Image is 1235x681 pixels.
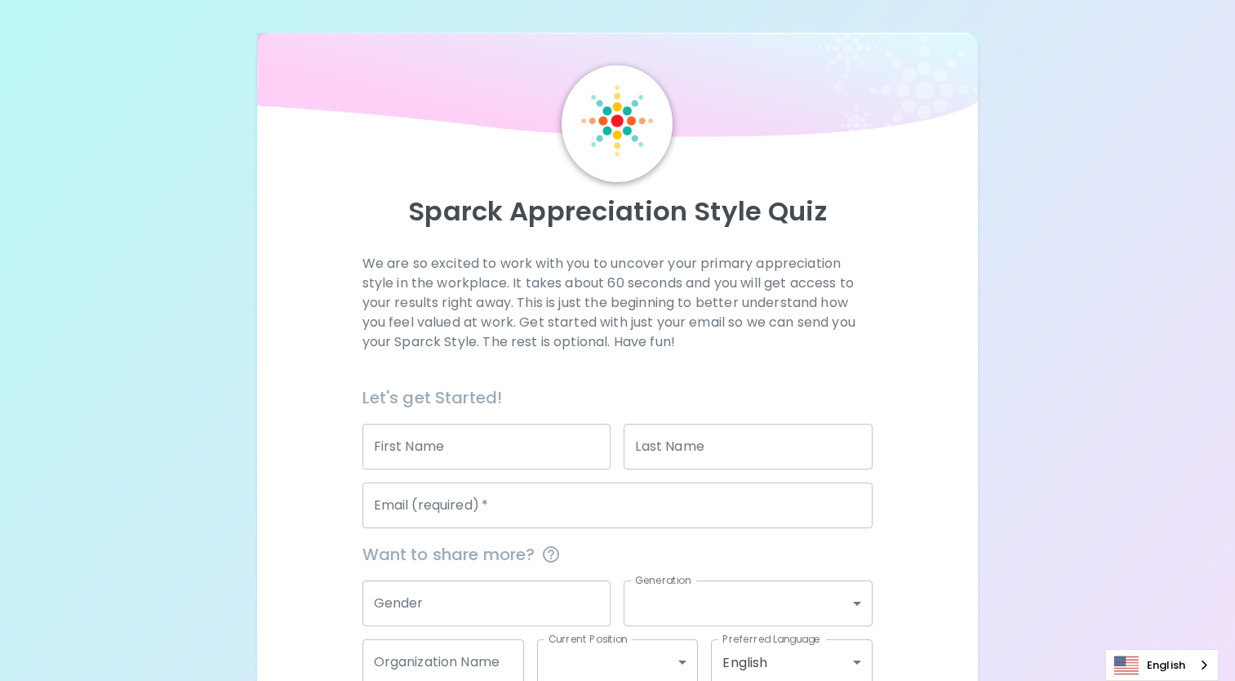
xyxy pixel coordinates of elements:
svg: This information is completely confidential and only used for aggregated appreciation studies at ... [541,545,561,564]
label: Preferred Language [722,632,820,646]
img: Sparck Logo [581,85,653,157]
img: wave [257,33,978,146]
label: Generation [635,573,691,587]
h6: Let's get Started! [362,385,873,411]
label: Current Position [549,632,628,646]
div: Language [1105,649,1219,681]
a: English [1106,650,1218,680]
p: We are so excited to work with you to uncover your primary appreciation style in the workplace. I... [362,254,873,352]
span: Want to share more? [362,541,873,567]
p: Sparck Appreciation Style Quiz [277,195,958,228]
aside: Language selected: English [1105,649,1219,681]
